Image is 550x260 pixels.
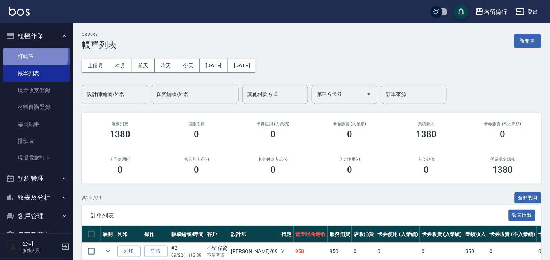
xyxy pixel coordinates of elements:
[488,243,537,260] td: 0
[6,240,20,254] img: Person
[82,59,109,72] button: 上個月
[177,59,200,72] button: 今天
[424,165,429,175] h3: 0
[194,165,199,175] h3: 0
[101,226,115,243] th: 展開
[397,157,456,162] h2: 入金儲值
[3,48,70,65] a: 打帳單
[320,157,379,162] h2: 入金使用(-)
[464,226,488,243] th: 業績收入
[169,243,205,260] td: #2
[473,122,532,126] h2: 卡券販賣 (不入業績)
[515,192,542,204] button: 全部展開
[271,129,276,139] h3: 0
[294,243,328,260] td: 950
[3,65,70,82] a: 帳單列表
[320,122,379,126] h2: 卡券販賣 (入業績)
[363,88,375,100] button: Open
[493,165,513,175] h3: 1380
[271,165,276,175] h3: 0
[3,149,70,166] a: 現場電腦打卡
[144,246,168,257] a: 詳情
[91,212,509,219] span: 訂單列表
[3,207,70,226] button: 客戶管理
[229,226,280,243] th: 設計師
[352,226,376,243] th: 店販消費
[484,7,507,16] div: 名留德行
[91,157,150,162] h2: 卡券使用(-)
[82,32,117,37] h2: ORDERS
[118,165,123,175] h3: 0
[205,226,230,243] th: 客戶
[22,247,59,254] p: 服務人員
[3,133,70,149] a: 排班表
[171,252,204,259] p: 09/22 (一) 12:38
[472,4,510,19] button: 名留德行
[194,129,199,139] h3: 0
[328,243,352,260] td: 950
[109,59,132,72] button: 本月
[169,226,205,243] th: 帳單編號/時間
[3,82,70,99] a: 現金收支登錄
[207,244,228,252] div: 不留客資
[376,243,420,260] td: 0
[464,243,488,260] td: 950
[3,188,70,207] button: 報表及分析
[115,226,142,243] th: 列印
[244,157,303,162] h2: 其他付款方式(-)
[9,7,30,16] img: Logo
[514,37,541,44] a: 新開單
[347,129,352,139] h3: 0
[82,195,102,201] p: 共 2 筆, 1 / 1
[167,122,226,126] h2: 店販消費
[280,243,294,260] td: Y
[200,59,228,72] button: [DATE]
[3,99,70,115] a: 材料自購登錄
[513,5,541,19] button: 登出
[132,59,155,72] button: 前天
[347,165,352,175] h3: 0
[3,26,70,45] button: 櫃檯作業
[280,226,294,243] th: 指定
[3,116,70,133] a: 每日結帳
[3,169,70,188] button: 預約管理
[117,246,141,257] button: 列印
[416,129,436,139] h3: 1380
[207,252,228,259] p: 不留客資
[488,226,537,243] th: 卡券販賣 (不入業績)
[509,211,536,218] a: 報表匯出
[454,4,469,19] button: save
[155,59,177,72] button: 昨天
[397,122,456,126] h2: 業績收入
[103,246,114,257] button: expand row
[244,122,303,126] h2: 卡券使用 (入業績)
[142,226,169,243] th: 操作
[229,243,280,260] td: [PERSON_NAME] /09
[328,226,352,243] th: 服務消費
[3,226,70,245] button: 員工及薪資
[352,243,376,260] td: 0
[509,210,536,221] button: 報表匯出
[376,226,420,243] th: 卡券使用 (入業績)
[473,157,532,162] h2: 營業現金應收
[420,226,464,243] th: 卡券販賣 (入業績)
[420,243,464,260] td: 0
[22,240,59,247] h5: 公司
[91,122,150,126] h3: 服務消費
[228,59,256,72] button: [DATE]
[167,157,226,162] h2: 第三方卡券(-)
[82,40,117,50] h3: 帳單列表
[110,129,130,139] h3: 1380
[500,129,505,139] h3: 0
[514,34,541,48] button: 新開單
[294,226,328,243] th: 營業現金應收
